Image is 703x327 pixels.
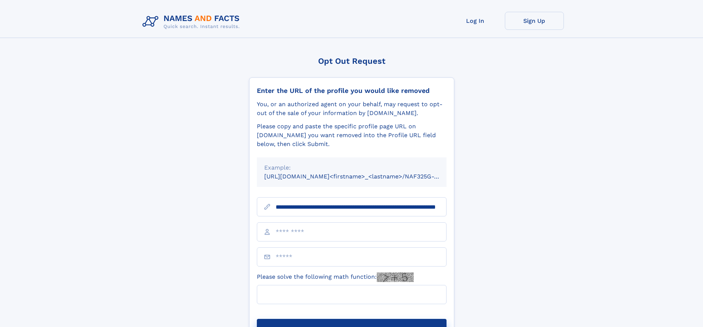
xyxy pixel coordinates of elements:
[264,173,461,180] small: [URL][DOMAIN_NAME]<firstname>_<lastname>/NAF325G-xxxxxxxx
[139,12,246,32] img: Logo Names and Facts
[257,100,447,118] div: You, or an authorized agent on your behalf, may request to opt-out of the sale of your informatio...
[257,122,447,149] div: Please copy and paste the specific profile page URL on [DOMAIN_NAME] you want removed into the Pr...
[505,12,564,30] a: Sign Up
[257,87,447,95] div: Enter the URL of the profile you would like removed
[249,56,454,66] div: Opt Out Request
[264,163,439,172] div: Example:
[446,12,505,30] a: Log In
[257,272,414,282] label: Please solve the following math function:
